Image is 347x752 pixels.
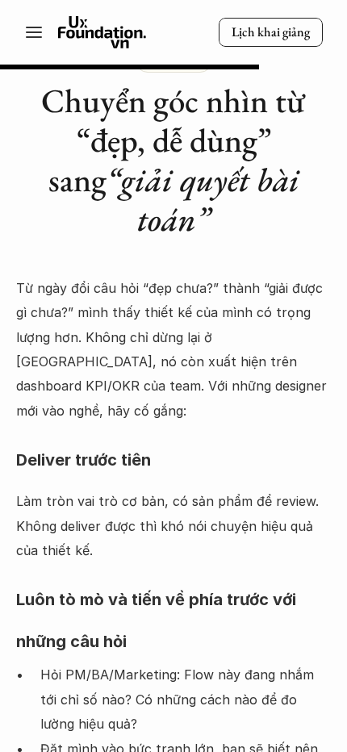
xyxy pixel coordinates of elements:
a: Lịch khai giảng [219,18,323,48]
h2: Chuyển góc nhìn từ “đẹp, dễ dùng” sang [16,81,331,240]
p: Từ ngày đổi câu hỏi “đẹp chưa?” thành “giải được gì chưa?” mình thấy thiết kế của mình có trọng l... [16,276,331,423]
p: Hỏi PM/BA/Marketing: Flow này đang nhắm tới chỉ số nào? Có những cách nào để đo lường hiệu quả? [40,662,331,736]
p: Làm tròn vai trò cơ bản, có sản phẩm để review. Không deliver được thì khó nói chuyện hiệu quả củ... [16,489,331,562]
p: Lịch khai giảng [232,24,310,41]
h4: Luôn tò mò và tiến về phía trước với những câu hỏi [16,579,331,662]
em: “giải quyết bài toán” [107,158,307,240]
h4: Deliver trước tiên [16,439,331,481]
